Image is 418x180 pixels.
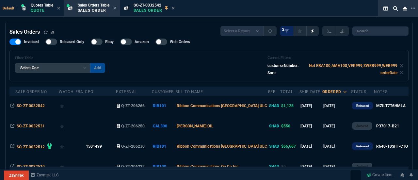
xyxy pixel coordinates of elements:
td: [DATE] [322,116,351,136]
div: Rep [268,89,276,94]
p: Archived [356,164,368,169]
p: customerNumber: [267,63,298,69]
nx-icon: Close Tab [113,6,116,11]
span: Q-ZT-206266 [121,104,145,108]
p: Sales Order [134,8,162,13]
nx-icon: Close Tab [172,6,175,11]
td: RIB100 [152,156,175,177]
div: Add to Watchlist [60,142,74,151]
p: Released [356,144,369,149]
td: [DATE] [299,116,322,136]
div: External [116,89,137,94]
nx-icon: Open In Opposite Panel [10,164,14,169]
span: Web Orders [170,39,190,44]
h4: Sales Orders [9,28,40,36]
p: Sort: [267,70,276,76]
nx-fornida-value: 1501499 [86,143,115,149]
span: Released Only [60,39,84,44]
span: [PERSON_NAME] OIL [177,124,214,128]
td: [DATE] [322,156,351,177]
td: [DATE] [322,136,351,156]
span: SO-ZT-0032512 [17,145,45,149]
span: Q-ZT-206222 [121,164,145,169]
td: $1,125 [280,96,299,116]
div: R640-10SFF-CTO [376,143,415,149]
span: Sales Orders Table [78,3,109,8]
span: Ebay [105,39,114,44]
div: Notes [374,89,387,94]
div: Ship Date [299,89,320,94]
div: Sale Order No. [15,89,47,94]
nx-icon: Open In Opposite Panel [10,144,14,149]
span: Ribbon Communications Op Co Inc. [177,164,239,169]
td: RIB101 [152,136,175,156]
input: Search [352,26,409,36]
td: $66,667 [280,136,299,156]
div: Add to Watchlist [60,122,74,131]
nx-icon: Open In Opposite Panel [10,124,14,128]
div: ordered [322,89,341,94]
div: Total [280,89,293,94]
td: CAL300 [152,116,175,136]
h6: Current Filters [267,56,403,60]
div: Status [351,89,366,94]
td: [DATE] [299,156,322,177]
td: RIB101 [152,96,175,116]
div: Add to Watchlist [60,101,74,110]
div: CPO [85,89,93,94]
div: Watch [59,89,73,94]
span: SO-ZT-0032510 [17,164,45,169]
td: [DATE] [299,96,322,116]
nx-icon: Close Workbench [400,5,410,12]
p: Quote [31,8,53,13]
td: SHAD [268,96,280,116]
span: Quotes Table [31,3,53,8]
span: SO-ZT-0032542 [134,3,161,8]
nx-icon: Split Panels [381,5,391,12]
div: FBA [75,89,83,94]
td: $0 [280,156,299,177]
div: Customer [152,89,174,94]
code: Not EBA100,AMA100,VER999,ZWEB999,WEB999 [309,63,397,68]
span: Default [3,6,17,10]
td: $550 [280,116,299,136]
span: Q-ZT-206230 [121,144,145,149]
span: SO-ZT-0032531 [17,124,45,128]
span: 2 [282,27,284,32]
h6: Filter Table [15,56,105,60]
a: Create Item [364,170,395,180]
span: Ribbon Communications [GEOGRAPHIC_DATA] ULC [177,104,267,108]
div: Bill To Name [175,89,203,94]
span: SO-ZT-0032542 [17,104,45,108]
td: [DATE] [299,136,322,156]
span: 1501499 [86,144,102,149]
nx-icon: Close Tab [57,6,60,11]
td: SHAD [268,136,280,156]
p: Released [356,103,369,108]
code: orderDate [380,71,397,75]
p: Sales Order [78,8,109,13]
a: msbcCompanyName [29,172,61,178]
div: P37017-B21 [376,123,399,129]
p: Archived [356,123,368,129]
nx-icon: Search [391,5,400,12]
nx-icon: Open In Opposite Panel [10,104,14,108]
td: [DATE] [322,96,351,116]
div: Add to Watchlist [60,162,74,171]
span: Invoiced [24,39,39,44]
td: SHAD [268,156,280,177]
nx-icon: Open New Tab [411,5,415,11]
span: Ribbon Communications [GEOGRAPHIC_DATA] ULC [177,144,267,149]
div: MZILT7T6HMLA [376,103,406,109]
td: SHAD [268,116,280,136]
span: Q-ZT-206250 [121,124,145,128]
span: Amazon [135,39,149,44]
